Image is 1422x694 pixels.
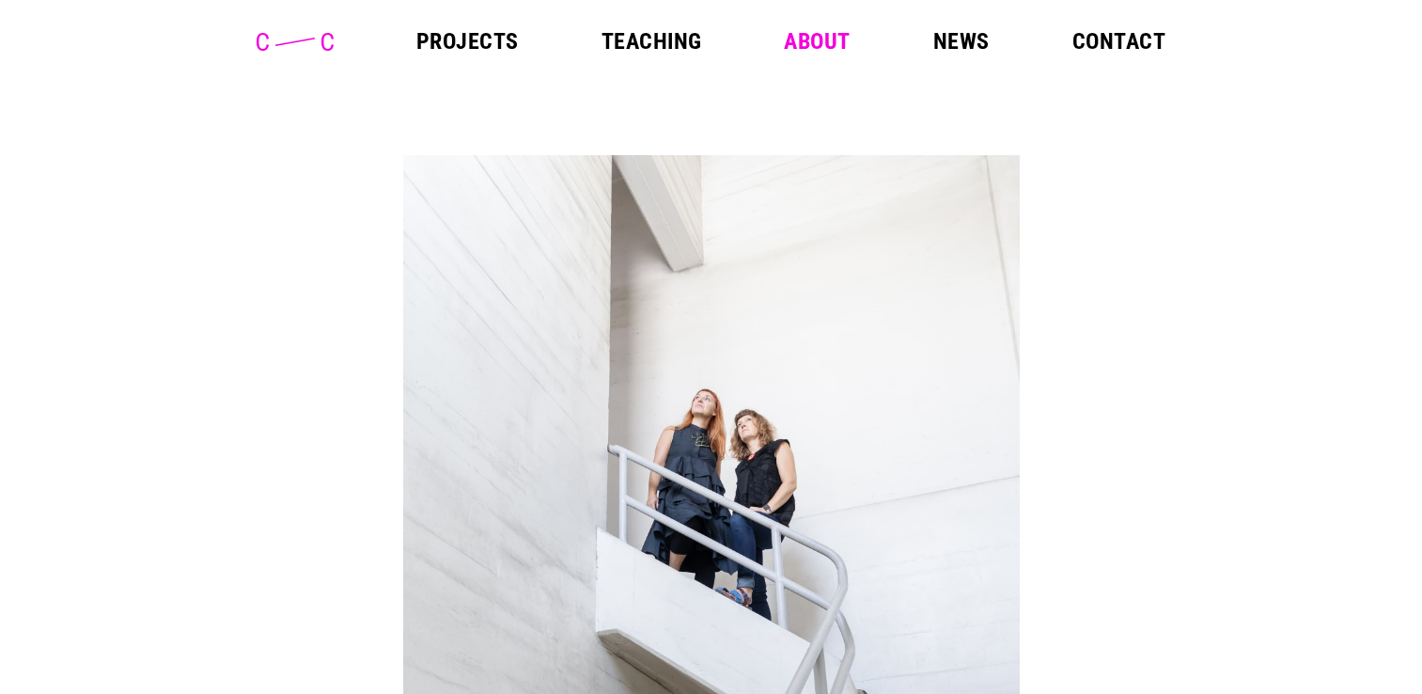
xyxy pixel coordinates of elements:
a: Teaching [602,30,702,53]
nav: Main Menu [416,30,1165,53]
a: Contact [1072,30,1165,53]
a: News [933,30,990,53]
a: About [784,30,850,53]
a: Projects [416,30,519,53]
